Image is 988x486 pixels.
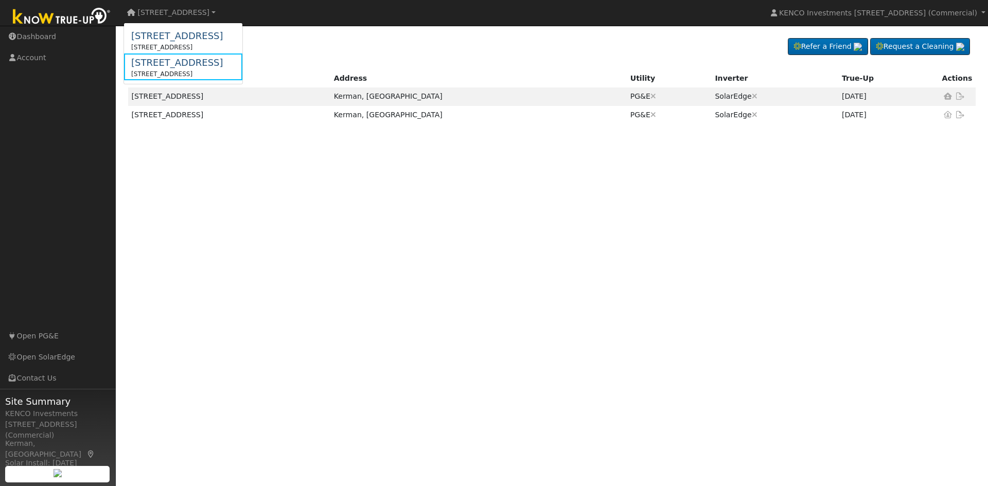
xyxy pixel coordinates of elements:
td: Kerman, [GEOGRAPHIC_DATA] [330,87,627,105]
div: Utility [630,73,708,84]
td: SolarEdge [711,106,838,124]
div: Solar Install: [DATE] [5,458,110,469]
div: KENCO Investments [STREET_ADDRESS] (Commercial) [5,408,110,441]
a: Disconnect [752,111,757,119]
td: [DATE] [838,87,939,105]
a: Disconnect [650,111,656,119]
td: PG&E [627,106,712,124]
div: Kerman, [GEOGRAPHIC_DATA] [5,438,110,460]
div: Inverter [715,73,835,84]
a: Primary Account [942,92,955,100]
td: [STREET_ADDRESS] [128,87,330,105]
a: Set as Primary Account [942,111,955,119]
span: Site Summary [5,394,110,408]
a: Map [86,450,96,458]
td: PG&E [627,87,712,105]
img: retrieve [956,43,964,51]
div: [STREET_ADDRESS] [131,43,223,52]
div: True-Up [842,73,934,84]
img: Know True-Up [8,6,116,29]
div: [STREET_ADDRESS] [131,69,223,79]
div: System Size: 35.30 kW [5,466,110,477]
a: Export Interval Data [954,92,966,100]
span: KENCO Investments [STREET_ADDRESS] (Commercial) [779,9,977,17]
div: Actions [942,73,973,84]
div: [STREET_ADDRESS] [131,56,223,69]
a: Disconnect [752,92,757,100]
a: Export Interval Data [954,111,966,119]
td: [STREET_ADDRESS] [128,106,330,124]
a: Request a Cleaning [870,38,970,56]
span: [STREET_ADDRESS] [138,8,210,16]
td: Kerman, [GEOGRAPHIC_DATA] [330,106,627,124]
div: Address [334,73,623,84]
div: [STREET_ADDRESS] [131,29,223,43]
img: retrieve [54,469,62,477]
td: [DATE] [838,106,939,124]
a: Disconnect [650,92,656,100]
a: Refer a Friend [788,38,868,56]
td: SolarEdge [711,87,838,105]
img: retrieve [854,43,862,51]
